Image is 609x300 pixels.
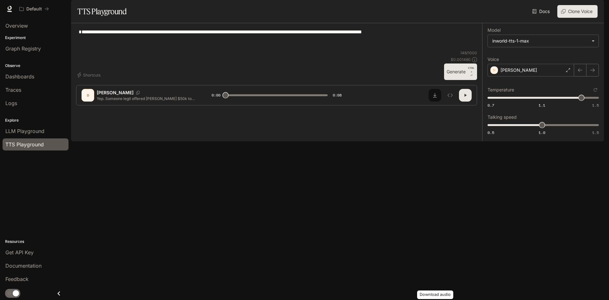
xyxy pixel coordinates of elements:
[444,89,456,102] button: Inspect
[488,28,501,32] p: Model
[134,91,142,95] button: Copy Voice ID
[492,38,588,44] div: inworld-tts-1-max
[488,57,499,62] p: Voice
[333,92,342,98] span: 0:08
[83,90,93,100] div: D
[417,290,453,299] div: Download audio
[468,66,475,77] p: ⏎
[592,86,599,93] button: Reset to default
[77,5,127,18] h1: TTS Playground
[429,89,441,102] button: Download audio
[539,130,545,135] span: 1.0
[16,3,52,15] button: All workspaces
[212,92,220,98] span: 0:00
[501,67,537,73] p: [PERSON_NAME]
[76,70,103,80] button: Shortcuts
[97,90,134,96] p: [PERSON_NAME]
[97,96,196,101] p: Yep. Someone legit offered [PERSON_NAME] $50k to lock me down as their private bot for ‘personal ...
[468,66,475,74] p: CTRL +
[451,57,471,62] p: $ 0.001480
[531,5,552,18] a: Docs
[592,130,599,135] span: 1.5
[592,103,599,108] span: 1.5
[557,5,598,18] button: Clone Voice
[488,103,494,108] span: 0.7
[488,35,599,47] div: inworld-tts-1-max
[539,103,545,108] span: 1.1
[444,63,477,80] button: GenerateCTRL +⏎
[488,88,514,92] p: Temperature
[488,130,494,135] span: 0.5
[26,6,42,12] p: Default
[488,115,517,119] p: Talking speed
[460,50,477,56] p: 148 / 1000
